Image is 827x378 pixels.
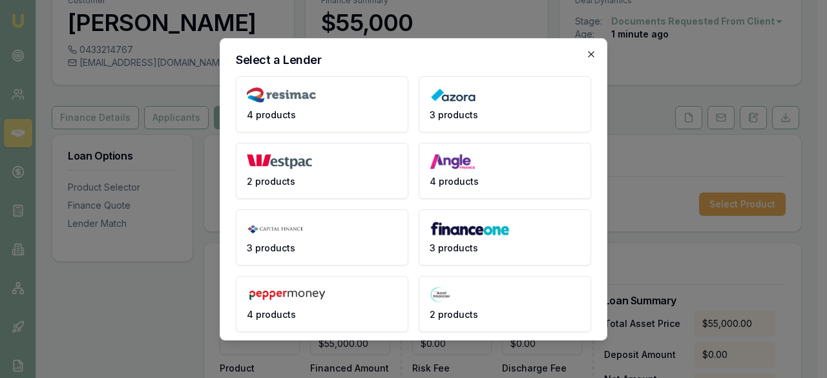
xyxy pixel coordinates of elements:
[247,220,304,236] img: Capital Finance
[430,109,478,121] span: 3 products
[247,287,328,303] img: Pepper Money
[419,276,591,332] button: 2 products
[236,54,591,66] h2: Select a Lender
[247,154,312,170] img: Westpac
[430,242,478,255] span: 3 products
[236,276,408,332] button: 4 products
[247,109,296,121] span: 4 products
[236,209,408,266] button: 3 products
[236,76,408,132] button: 4 products
[430,220,510,236] img: Finance One
[247,175,295,188] span: 2 products
[430,154,476,170] img: Angle Finance
[430,287,451,303] img: The Asset Financier
[236,143,408,199] button: 2 products
[419,76,591,132] button: 3 products
[430,87,476,103] img: Azora
[419,143,591,199] button: 4 products
[419,209,591,266] button: 3 products
[430,308,478,321] span: 2 products
[247,308,296,321] span: 4 products
[430,175,479,188] span: 4 products
[247,87,316,103] img: Resimac
[247,242,295,255] span: 3 products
